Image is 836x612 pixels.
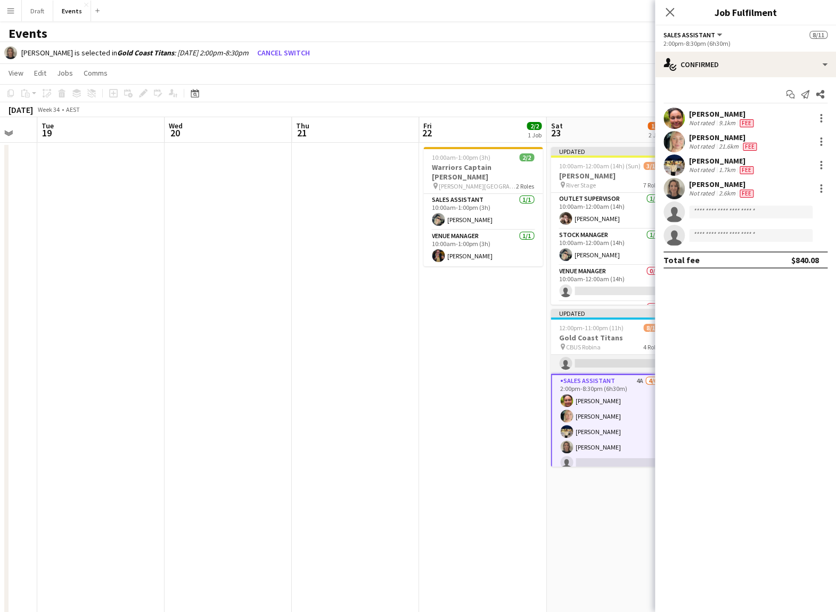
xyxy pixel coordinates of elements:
[423,147,543,266] app-job-card: 10:00am-1:00pm (3h)2/2Warriors Captain [PERSON_NAME] [PERSON_NAME][GEOGRAPHIC_DATA]2 RolesSales A...
[4,66,28,80] a: View
[57,68,73,78] span: Jobs
[66,105,80,113] div: AEST
[22,1,53,21] button: Draft
[559,324,624,332] span: 12:00pm-11:00pm (11h)
[717,189,737,198] div: 2.6km
[689,189,717,198] div: Not rated
[423,230,543,266] app-card-role: Venue Manager1/110:00am-1:00pm (3h)[PERSON_NAME]
[689,179,756,189] div: [PERSON_NAME]
[551,147,670,156] div: Updated
[791,255,819,265] div: $840.08
[740,166,753,174] span: Fee
[439,182,516,190] span: [PERSON_NAME][GEOGRAPHIC_DATA]
[648,131,668,139] div: 2 Jobs
[551,309,670,467] app-job-card: Updated12:00pm-11:00pm (11h)8/11Gold Coast Titans CBUS Robina4 RolesOutlet Supervisor1A2/31:00pm-...
[167,127,183,139] span: 20
[53,1,91,21] button: Events
[9,68,23,78] span: View
[663,255,700,265] div: Total fee
[643,181,661,189] span: 7 Roles
[689,119,717,127] div: Not rated
[294,127,309,139] span: 21
[53,66,77,80] a: Jobs
[527,122,542,130] span: 2/2
[717,119,737,127] div: 9.1km
[253,44,314,61] button: Cancel switch
[422,127,432,139] span: 22
[740,119,753,127] span: Fee
[169,121,183,130] span: Wed
[689,133,759,142] div: [PERSON_NAME]
[689,142,717,151] div: Not rated
[737,166,756,174] div: Crew has different fees then in role
[117,48,174,58] b: Gold Coast Titans
[566,343,601,351] span: CBUS Robina
[551,309,670,317] div: Updated
[21,48,249,58] div: [PERSON_NAME] is selected in
[34,68,46,78] span: Edit
[549,127,562,139] span: 23
[551,171,670,181] h3: [PERSON_NAME]
[648,122,669,130] span: 11/25
[551,301,670,353] app-card-role: Outlet Supervisor0/2
[643,343,661,351] span: 4 Roles
[516,182,534,190] span: 2 Roles
[551,333,670,342] h3: Gold Coast Titans
[689,166,717,174] div: Not rated
[40,127,54,139] span: 19
[432,153,490,161] span: 10:00am-1:00pm (3h)
[689,156,756,166] div: [PERSON_NAME]
[423,162,543,182] h3: Warriors Captain [PERSON_NAME]
[741,142,759,151] div: Crew has different fees then in role
[527,131,541,139] div: 1 Job
[423,121,432,130] span: Fri
[717,166,737,174] div: 1.7km
[551,121,562,130] span: Sat
[9,26,47,42] h1: Events
[740,190,753,198] span: Fee
[35,105,62,113] span: Week 34
[519,153,534,161] span: 2/2
[643,162,661,170] span: 3/14
[717,142,741,151] div: 21.6km
[296,121,309,130] span: Thu
[689,109,756,119] div: [PERSON_NAME]
[30,66,51,80] a: Edit
[655,5,836,19] h3: Job Fulfilment
[566,181,596,189] span: River Stage
[737,119,756,127] div: Crew has different fees then in role
[551,374,670,489] app-card-role: Sales Assistant4A4/62:00pm-8:30pm (6h30m)[PERSON_NAME][PERSON_NAME][PERSON_NAME][PERSON_NAME]
[643,324,661,332] span: 8/11
[117,48,249,58] i: : [DATE] 2:00pm-8:30pm
[9,104,33,115] div: [DATE]
[423,194,543,230] app-card-role: Sales Assistant1/110:00am-1:00pm (3h)[PERSON_NAME]
[663,31,724,39] button: Sales Assistant
[743,143,757,151] span: Fee
[551,193,670,229] app-card-role: Outlet Supervisor1/110:00am-12:00am (14h)[PERSON_NAME]
[737,189,756,198] div: Crew has different fees then in role
[663,31,715,39] span: Sales Assistant
[809,31,827,39] span: 8/11
[42,121,54,130] span: Tue
[655,52,836,77] div: Confirmed
[559,162,641,170] span: 10:00am-12:00am (14h) (Sun)
[551,147,670,305] app-job-card: Updated10:00am-12:00am (14h) (Sun)3/14[PERSON_NAME] River Stage7 RolesOutlet Supervisor1/110:00am...
[663,39,827,47] div: 2:00pm-8:30pm (6h30m)
[551,229,670,265] app-card-role: Stock Manager1/110:00am-12:00am (14h)[PERSON_NAME]
[551,265,670,301] app-card-role: Venue Manager0/110:00am-12:00am (14h)
[84,68,108,78] span: Comms
[79,66,112,80] a: Comms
